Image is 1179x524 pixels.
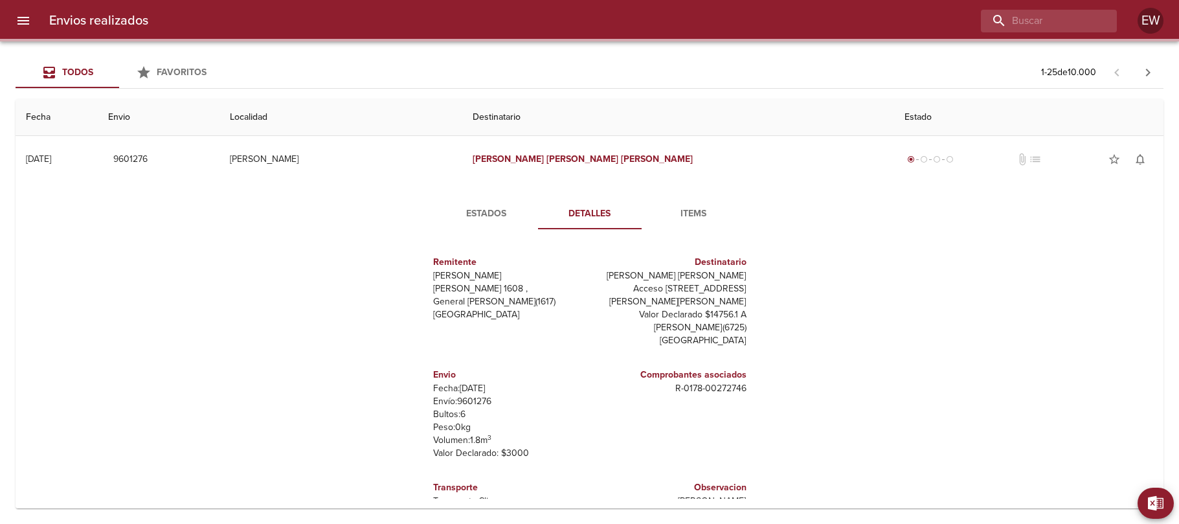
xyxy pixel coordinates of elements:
span: star_border [1108,153,1121,166]
input: buscar [981,10,1095,32]
div: Tabs detalle de guia [434,198,745,229]
p: [GEOGRAPHIC_DATA] [433,308,585,321]
p: Valor Declarado: $ 3000 [433,447,585,460]
span: Pagina siguiente [1132,57,1163,88]
h6: Destinatario [595,255,747,269]
p: [PERSON_NAME] [GEOGRAPHIC_DATA] [595,495,747,521]
th: Fecha [16,99,98,136]
p: Peso: 0 kg [433,421,585,434]
p: R - 0178 - 00272746 [595,382,747,395]
p: Acceso [STREET_ADDRESS][PERSON_NAME][PERSON_NAME] Valor Declarado $14756.1 A [595,282,747,321]
p: [GEOGRAPHIC_DATA] [595,334,747,347]
span: radio_button_unchecked [946,155,954,163]
span: Pagina anterior [1101,65,1132,78]
span: Items [649,206,737,222]
span: radio_button_unchecked [920,155,928,163]
div: Tabs Envios [16,57,223,88]
span: Todos [62,67,93,78]
em: [PERSON_NAME] [621,154,693,165]
button: Exportar Excel [1138,488,1174,519]
p: [PERSON_NAME] ( 6725 ) [595,321,747,334]
th: Estado [894,99,1163,136]
button: Agregar a favoritos [1101,146,1127,172]
span: radio_button_checked [907,155,915,163]
sup: 3 [488,433,491,442]
button: 9601276 [108,148,153,172]
button: menu [8,5,39,36]
p: General [PERSON_NAME] ( 1617 ) [433,295,585,308]
span: Favoritos [157,67,207,78]
h6: Envio [433,368,585,382]
p: Bultos: 6 [433,408,585,421]
span: Estados [442,206,530,222]
div: Generado [904,153,956,166]
td: [PERSON_NAME] [219,136,462,183]
span: No tiene pedido asociado [1029,153,1042,166]
h6: Comprobantes asociados [595,368,747,382]
p: Fecha: [DATE] [433,382,585,395]
p: [PERSON_NAME] [PERSON_NAME] [595,269,747,282]
span: radio_button_unchecked [933,155,941,163]
h6: Remitente [433,255,585,269]
h6: Envios realizados [49,10,148,31]
span: 9601276 [113,152,148,168]
span: Detalles [546,206,634,222]
div: EW [1138,8,1163,34]
em: [PERSON_NAME] [546,154,618,165]
th: Destinatario [462,99,894,136]
h6: Transporte [433,481,585,495]
p: Envío: 9601276 [433,395,585,408]
p: 1 - 25 de 10.000 [1041,66,1096,79]
h6: Observacion [595,481,747,495]
th: Envio [98,99,219,136]
button: Activar notificaciones [1127,146,1153,172]
p: [PERSON_NAME] 1608 , [433,282,585,295]
th: Localidad [219,99,462,136]
div: [DATE] [26,154,51,165]
p: [PERSON_NAME] [433,269,585,282]
span: notifications_none [1134,153,1147,166]
span: No tiene documentos adjuntos [1016,153,1029,166]
p: Volumen: 1.8 m [433,434,585,447]
p: Transporte: Clicpaq [433,495,585,508]
em: [PERSON_NAME] [473,154,545,165]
